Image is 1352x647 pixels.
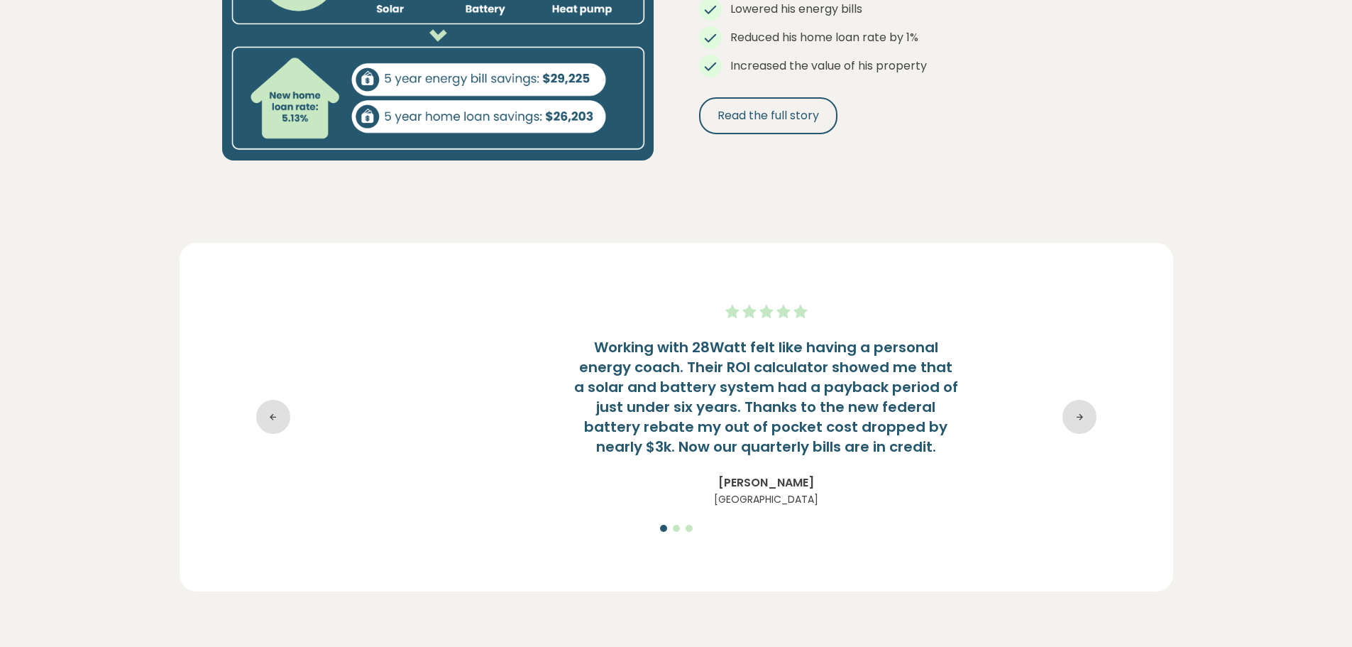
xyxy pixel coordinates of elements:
p: [PERSON_NAME] [482,474,1050,492]
span: Reduced his home loan rate by 1% [730,29,918,45]
h4: Working with 28Watt felt like having a personal energy coach. Their ROI calculator showed me that... [482,337,1050,457]
span: Increased the value of his property [730,58,927,74]
span: Lowered his energy bills [730,1,862,17]
span: Read the full story [718,107,819,124]
p: [GEOGRAPHIC_DATA] [482,491,1050,507]
a: Read the full story [699,97,837,134]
